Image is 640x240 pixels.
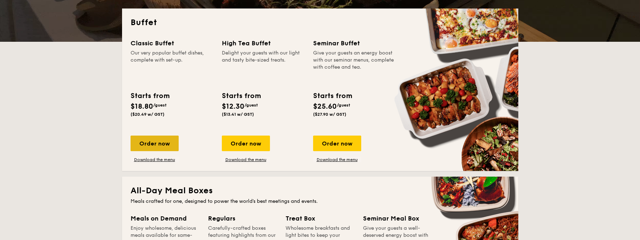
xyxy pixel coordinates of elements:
span: ($27.90 w/ GST) [313,112,346,117]
span: $18.80 [131,102,153,111]
div: Order now [131,136,179,151]
div: Meals crafted for one, designed to power the world's best meetings and events. [131,198,510,205]
div: Give your guests an energy boost with our seminar menus, complete with coffee and tea. [313,50,396,85]
div: Our very popular buffet dishes, complete with set-up. [131,50,213,85]
span: ($20.49 w/ GST) [131,112,165,117]
span: /guest [153,103,167,108]
span: $12.30 [222,102,244,111]
a: Download the menu [313,157,361,162]
div: Regulars [208,213,277,223]
div: Classic Buffet [131,38,213,48]
span: /guest [337,103,350,108]
a: Download the menu [131,157,179,162]
a: Download the menu [222,157,270,162]
span: /guest [244,103,258,108]
div: Treat Box [286,213,354,223]
div: Seminar Buffet [313,38,396,48]
div: High Tea Buffet [222,38,305,48]
div: Order now [313,136,361,151]
h2: All-Day Meal Boxes [131,185,510,196]
div: Meals on Demand [131,213,200,223]
div: Starts from [131,91,169,101]
span: ($13.41 w/ GST) [222,112,254,117]
div: Order now [222,136,270,151]
span: $25.60 [313,102,337,111]
div: Starts from [313,91,352,101]
div: Delight your guests with our light and tasty bite-sized treats. [222,50,305,85]
h2: Buffet [131,17,510,28]
div: Seminar Meal Box [363,213,432,223]
div: Starts from [222,91,260,101]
